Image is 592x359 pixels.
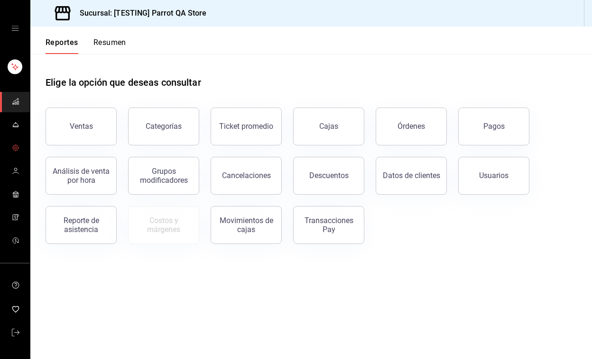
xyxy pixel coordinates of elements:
div: Grupos modificadores [134,167,193,185]
div: Pagos [483,122,505,131]
div: Movimientos de cajas [217,216,276,234]
div: Usuarios [479,171,509,180]
div: Costos y márgenes [134,216,193,234]
div: Ticket promedio [219,122,273,131]
button: Categorías [128,108,199,145]
button: Reporte de asistencia [46,206,117,244]
button: Datos de clientes [376,157,447,195]
button: Ticket promedio [211,108,282,145]
button: Contrata inventarios para ver este reporte [128,206,199,244]
div: Categorías [146,122,182,131]
div: Reporte de asistencia [52,216,111,234]
div: Análisis de venta por hora [52,167,111,185]
button: Resumen [93,38,126,54]
h3: Sucursal: [TESTING] Parrot QA Store [72,8,207,19]
div: Cancelaciones [222,171,271,180]
div: Cajas [319,122,338,131]
h1: Elige la opción que deseas consultar [46,75,201,90]
button: Usuarios [458,157,529,195]
div: navigation tabs [46,38,126,54]
div: Transacciones Pay [299,216,358,234]
button: Reportes [46,38,78,54]
div: Ventas [70,122,93,131]
button: Cajas [293,108,364,145]
div: Descuentos [309,171,349,180]
button: Transacciones Pay [293,206,364,244]
button: Descuentos [293,157,364,195]
button: Cancelaciones [211,157,282,195]
button: open drawer [11,25,19,32]
button: Movimientos de cajas [211,206,282,244]
button: Pagos [458,108,529,145]
button: Órdenes [376,108,447,145]
button: Ventas [46,108,117,145]
button: Grupos modificadores [128,157,199,195]
div: Datos de clientes [383,171,440,180]
div: Órdenes [398,122,425,131]
button: Análisis de venta por hora [46,157,117,195]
